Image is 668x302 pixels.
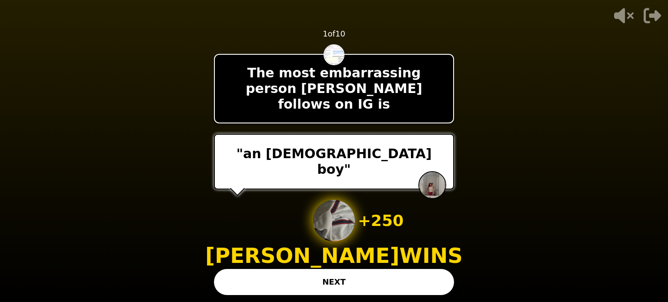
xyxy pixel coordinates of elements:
img: hot seat user profile pic [324,45,344,64]
p: 1 VOTE [317,266,351,278]
button: NEXT [214,269,454,295]
img: result user profile pic [313,200,355,242]
img: Paulina 's profile [419,172,445,198]
p: "an [DEMOGRAPHIC_DATA] boy" [225,146,443,177]
p: + 250 [358,212,404,229]
p: 1 of 10 [323,28,345,40]
p: [PERSON_NAME] WINS [205,245,463,266]
p: The most embarrassing person [PERSON_NAME] follows on IG is [222,65,446,112]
